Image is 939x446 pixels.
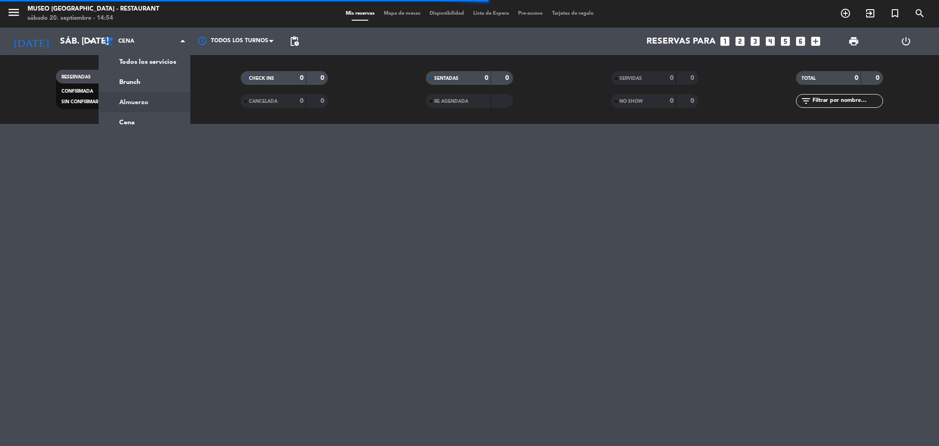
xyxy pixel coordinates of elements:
[320,75,326,81] strong: 0
[99,52,190,72] a: Todos los servicios
[810,35,822,47] i: add_box
[801,95,812,106] i: filter_list
[734,35,746,47] i: looks_two
[434,99,468,104] span: RE AGENDADA
[289,36,300,47] span: pending_actions
[300,98,304,104] strong: 0
[865,8,876,19] i: exit_to_app
[900,36,911,47] i: power_settings_new
[425,11,469,16] span: Disponibilidad
[7,6,21,22] button: menu
[719,35,731,47] i: looks_one
[99,112,190,133] a: Cena
[914,8,925,19] i: search
[379,11,425,16] span: Mapa de mesas
[880,28,932,55] div: LOG OUT
[249,99,277,104] span: CANCELADA
[855,75,858,81] strong: 0
[749,35,761,47] i: looks_3
[690,75,696,81] strong: 0
[795,35,806,47] i: looks_6
[619,99,643,104] span: NO SHOW
[85,36,96,47] i: arrow_drop_down
[848,36,859,47] span: print
[876,75,881,81] strong: 0
[889,8,900,19] i: turned_in_not
[801,76,816,81] span: TOTAL
[764,35,776,47] i: looks_4
[779,35,791,47] i: looks_5
[61,89,93,94] span: CONFIRMADA
[485,75,488,81] strong: 0
[28,5,159,14] div: Museo [GEOGRAPHIC_DATA] - Restaurant
[300,75,304,81] strong: 0
[670,98,674,104] strong: 0
[514,11,547,16] span: Pre-acceso
[61,75,91,79] span: RESERVADAS
[619,76,642,81] span: SERVIDAS
[320,98,326,104] strong: 0
[7,6,21,19] i: menu
[61,100,98,104] span: SIN CONFIRMAR
[505,75,511,81] strong: 0
[118,38,134,45] span: Cena
[646,36,716,46] span: Reservas para
[7,31,55,51] i: [DATE]
[547,11,598,16] span: Tarjetas de regalo
[341,11,379,16] span: Mis reservas
[670,75,674,81] strong: 0
[840,8,851,19] i: add_circle_outline
[99,72,190,92] a: Brunch
[249,76,274,81] span: CHECK INS
[469,11,514,16] span: Lista de Espera
[812,96,883,106] input: Filtrar por nombre...
[690,98,696,104] strong: 0
[99,92,190,112] a: Almuerzo
[434,76,458,81] span: SENTADAS
[28,14,159,23] div: sábado 20. septiembre - 14:54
